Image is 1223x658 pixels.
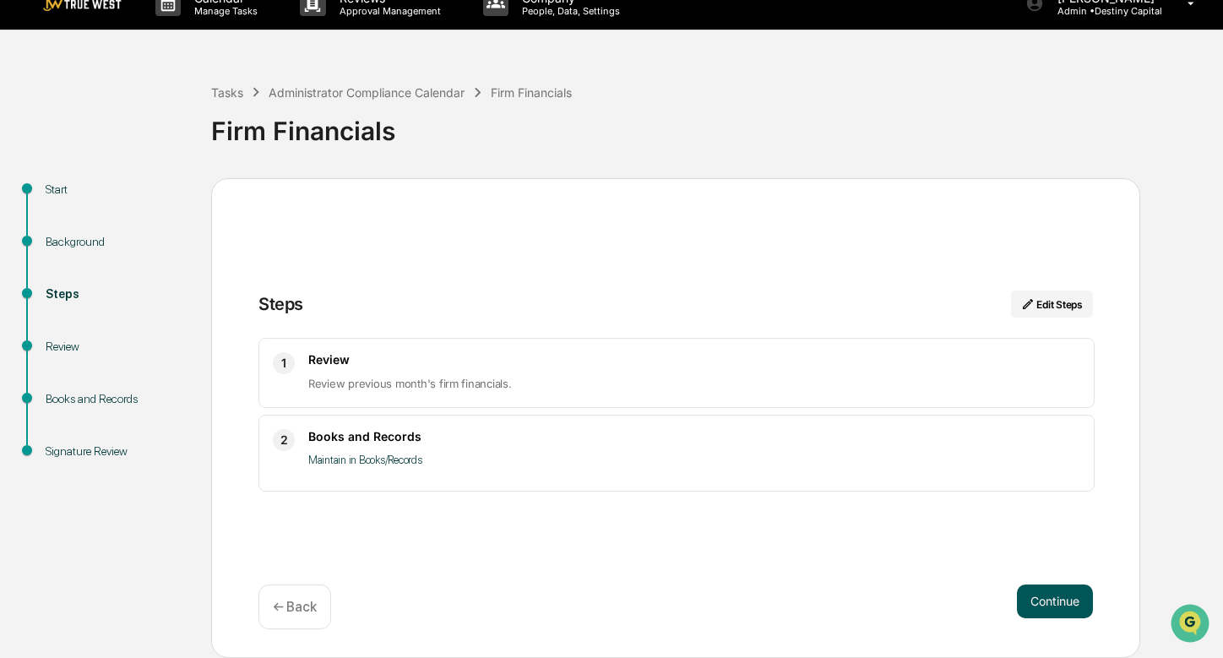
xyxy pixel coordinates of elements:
div: Tasks [211,85,243,100]
p: How can we help? [17,35,307,63]
span: Data Lookup [34,245,106,262]
a: 🔎Data Lookup [10,238,113,269]
p: ← Back [273,599,317,615]
span: Review previous month's firm financials. [308,377,512,390]
iframe: Open customer support [1169,602,1215,648]
div: Start [46,181,184,198]
a: 🗄️Attestations [116,206,216,237]
p: Maintain in Books/Records [308,450,1080,470]
div: Administrator Compliance Calendar [269,85,465,100]
div: We're available if you need us! [57,146,214,160]
div: Review [46,338,184,356]
input: Clear [44,77,279,95]
div: Firm Financials [211,102,1215,146]
div: Steps [258,294,303,314]
span: Preclearance [34,213,109,230]
span: 2 [280,430,288,450]
a: Powered byPylon [119,285,204,299]
div: Firm Financials [491,85,572,100]
p: Approval Management [326,5,449,17]
a: 🖐️Preclearance [10,206,116,237]
span: Attestations [139,213,209,230]
button: Edit Steps [1011,291,1093,318]
span: 1 [281,353,286,373]
p: Admin • Destiny Capital [1044,5,1163,17]
div: 🗄️ [122,215,136,228]
p: People, Data, Settings [508,5,628,17]
h3: Books and Records [308,429,1080,443]
h3: Review [308,352,1080,367]
img: 1746055101610-c473b297-6a78-478c-a979-82029cc54cd1 [17,129,47,160]
div: Steps [46,285,184,303]
button: Continue [1017,585,1093,618]
div: 🖐️ [17,215,30,228]
div: Background [46,233,184,251]
div: Start new chat [57,129,277,146]
button: Start new chat [287,134,307,155]
div: 🔎 [17,247,30,260]
p: Manage Tasks [181,5,266,17]
div: Signature Review [46,443,184,460]
span: Pylon [168,286,204,299]
div: Books and Records [46,390,184,408]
